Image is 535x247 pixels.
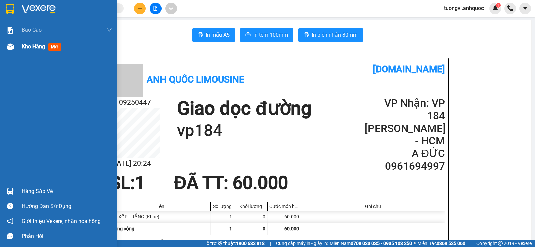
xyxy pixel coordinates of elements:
span: down [107,27,112,33]
h2: A ĐỨC [365,147,445,160]
img: warehouse-icon [7,43,14,50]
span: 1 [497,3,499,8]
button: printerIn tem 100mm [240,28,293,42]
h1: Giao dọc đường [177,97,311,120]
div: A ĐỨC [64,30,118,38]
img: warehouse-icon [7,188,14,195]
div: Hàng sắp về [22,186,112,196]
span: | [470,240,471,247]
strong: 0369 525 060 [437,241,465,246]
div: 1T XỐP TRẮNG (Khác) [110,211,211,223]
img: phone-icon [507,5,513,11]
span: Tổng cộng [112,226,134,231]
div: 60.000 [267,211,301,223]
span: | [270,240,271,247]
div: VP 184 [PERSON_NAME] - HCM [64,6,118,30]
b: Anh Quốc Limousine [147,74,244,85]
div: Ghi chú [303,204,443,209]
h2: 0961694997 [365,160,445,173]
span: 1 [135,172,145,193]
span: message [7,233,13,239]
span: printer [304,32,309,38]
span: 1 [229,226,232,231]
span: printer [198,32,203,38]
button: printerIn mẫu A5 [192,28,235,42]
div: VP 108 [PERSON_NAME] [6,6,59,22]
h2: VT09250447 [110,97,160,108]
span: Cung cấp máy in - giấy in: [276,240,328,247]
sup: 1 [496,3,501,8]
button: caret-down [519,3,531,14]
span: Miền Nam [330,240,412,247]
span: caret-down [522,5,528,11]
div: Số lượng [212,204,232,209]
div: 0961694997 [64,38,118,47]
span: printer [245,32,251,38]
span: Báo cáo [22,26,42,34]
div: 1 [211,211,234,223]
b: [DOMAIN_NAME] [373,64,445,75]
h2: VP Nhận: VP 184 [PERSON_NAME] - HCM [365,97,445,147]
span: Giới thiệu Vexere, nhận hoa hồng [22,217,101,225]
span: In tem 100mm [253,31,288,39]
div: Phản hồi [22,231,112,241]
span: ĐÃ TT : 60.000 [174,172,288,193]
span: copyright [498,241,503,246]
div: Cước món hàng [269,204,299,209]
img: solution-icon [7,27,14,34]
div: Khối lượng [236,204,265,209]
strong: 0708 023 035 - 0935 103 250 [351,241,412,246]
span: question-circle [7,203,13,209]
span: 0 [263,226,265,231]
div: 0968694998 [6,30,59,39]
span: file-add [153,6,158,11]
span: Nhận: [64,6,80,13]
button: file-add [150,3,162,14]
span: notification [7,218,13,224]
strong: 1900 633 818 [236,241,265,246]
span: Hỗ trợ kỹ thuật: [203,240,265,247]
span: SL: [110,172,135,193]
span: Kho hàng [22,43,45,50]
span: Miền Bắc [417,240,465,247]
span: mới [48,43,61,51]
h2: [DATE] 20:24 [110,158,160,169]
span: aim [169,6,173,11]
div: A NHẬT [6,22,59,30]
img: icon-new-feature [492,5,498,11]
div: Hướng dẫn sử dụng [22,201,112,211]
span: In biên nhận 80mm [312,31,358,39]
button: printerIn biên nhận 80mm [298,28,363,42]
button: aim [165,3,177,14]
span: vp184 [74,47,101,59]
button: plus [134,3,146,14]
span: In mẫu A5 [206,31,230,39]
div: Tên [112,204,209,209]
h1: vp184 [177,120,311,141]
span: plus [138,6,142,11]
span: 60.000 [284,226,299,231]
span: ⚪️ [414,242,416,245]
div: 0 [234,211,267,223]
img: logo-vxr [6,4,14,14]
span: tuongvi.anhquoc [439,4,489,12]
span: Gửi: [6,6,16,13]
